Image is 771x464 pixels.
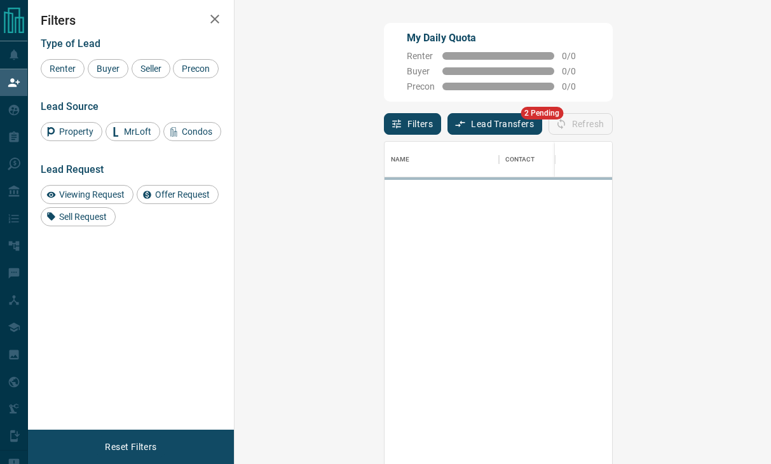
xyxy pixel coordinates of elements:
[55,189,129,200] span: Viewing Request
[163,122,221,141] div: Condos
[97,436,165,458] button: Reset Filters
[132,59,170,78] div: Seller
[562,66,590,76] span: 0 / 0
[407,31,590,46] p: My Daily Quota
[177,64,214,74] span: Precon
[41,122,102,141] div: Property
[136,64,166,74] span: Seller
[137,185,219,204] div: Offer Request
[119,126,156,137] span: MrLoft
[45,64,80,74] span: Renter
[177,126,217,137] span: Condos
[384,113,442,135] button: Filters
[41,13,221,28] h2: Filters
[41,185,133,204] div: Viewing Request
[151,189,214,200] span: Offer Request
[407,51,435,61] span: Renter
[41,207,116,226] div: Sell Request
[55,212,111,222] span: Sell Request
[92,64,124,74] span: Buyer
[173,59,219,78] div: Precon
[407,66,435,76] span: Buyer
[499,142,601,177] div: Contact
[41,100,99,113] span: Lead Source
[447,113,542,135] button: Lead Transfers
[41,163,104,175] span: Lead Request
[55,126,98,137] span: Property
[407,81,435,92] span: Precon
[385,142,499,177] div: Name
[41,59,85,78] div: Renter
[562,81,590,92] span: 0 / 0
[562,51,590,61] span: 0 / 0
[41,38,100,50] span: Type of Lead
[88,59,128,78] div: Buyer
[505,142,535,177] div: Contact
[521,107,563,119] span: 2 Pending
[391,142,410,177] div: Name
[106,122,160,141] div: MrLoft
